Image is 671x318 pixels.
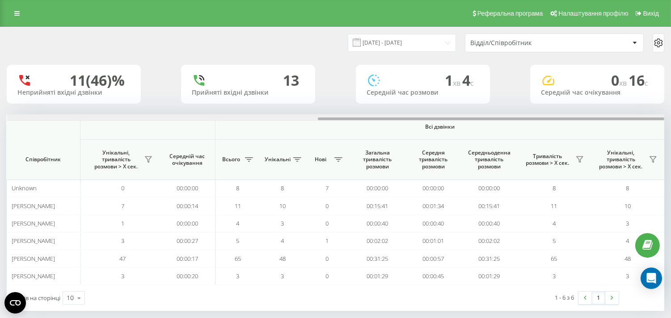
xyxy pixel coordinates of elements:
span: 3 [236,272,240,280]
div: Відділ/Співробітник [470,39,577,47]
div: Прийняті вхідні дзвінки [192,89,304,96]
span: [PERSON_NAME] [12,237,55,245]
span: 7 [121,202,124,210]
span: Реферальна програма [477,10,543,17]
span: Унікальні [265,156,291,163]
span: 3 [121,237,124,245]
a: 1 [592,292,605,304]
span: хв [619,78,629,88]
span: Унікальні, тривалість розмови > Х сек. [595,149,646,170]
td: 00:15:41 [350,197,405,214]
td: 00:00:00 [160,180,215,197]
span: Загальна тривалість розмови [356,149,399,170]
td: 00:00:27 [160,232,215,250]
span: хв [453,78,462,88]
span: 4 [462,71,474,90]
span: [PERSON_NAME] [12,202,55,210]
span: 3 [553,272,556,280]
td: 00:00:45 [405,268,461,285]
span: Рядків на сторінці [11,294,60,302]
span: Нові [309,156,332,163]
td: 00:02:02 [350,232,405,250]
span: 0 [326,272,329,280]
td: 00:02:02 [461,232,517,250]
td: 00:00:00 [350,180,405,197]
span: 8 [553,184,556,192]
span: Унікальні, тривалість розмови > Х сек. [90,149,142,170]
td: 00:00:40 [350,215,405,232]
span: 4 [626,237,629,245]
span: Середня тривалість розмови [412,149,455,170]
span: 65 [235,255,241,263]
div: Open Intercom Messenger [641,268,662,289]
span: 10 [625,202,631,210]
td: 00:00:40 [461,215,517,232]
span: 16 [629,71,648,90]
span: 0 [611,71,629,90]
span: 1 [326,237,329,245]
td: 00:00:17 [160,250,215,267]
span: Тривалість розмови > Х сек. [522,153,573,167]
span: 8 [236,184,240,192]
span: 10 [279,202,286,210]
span: 5 [236,237,240,245]
div: 13 [283,72,299,89]
div: Неприйняті вхідні дзвінки [17,89,130,96]
span: Вихід [643,10,659,17]
span: 1 [121,219,124,227]
span: 4 [236,219,240,227]
td: 00:00:40 [405,215,461,232]
div: 11 (46)% [70,72,125,89]
div: Середній час очікування [541,89,654,96]
span: 48 [279,255,286,263]
td: 00:00:00 [461,180,517,197]
td: 00:15:41 [461,197,517,214]
td: 00:01:29 [461,268,517,285]
span: c [645,78,648,88]
span: 0 [121,184,124,192]
span: 0 [326,202,329,210]
span: [PERSON_NAME] [12,272,55,280]
span: 1 [445,71,462,90]
span: Середній час очікування [166,153,208,167]
td: 00:00:14 [160,197,215,214]
td: 00:00:00 [405,180,461,197]
span: 3 [626,272,629,280]
span: 0 [326,219,329,227]
td: 00:01:01 [405,232,461,250]
span: Всього [220,156,242,163]
span: 4 [281,237,284,245]
span: 3 [121,272,124,280]
span: 8 [626,184,629,192]
span: c [470,78,474,88]
span: 0 [326,255,329,263]
span: 47 [120,255,126,263]
span: Всі дзвінки [242,123,638,130]
td: 00:01:34 [405,197,461,214]
span: Співробітник [14,156,72,163]
span: 5 [553,237,556,245]
span: 4 [553,219,556,227]
span: 65 [551,255,557,263]
span: 7 [326,184,329,192]
span: 11 [235,202,241,210]
td: 00:31:25 [461,250,517,267]
div: Середній час розмови [367,89,479,96]
span: 48 [625,255,631,263]
span: Unknown [12,184,37,192]
span: Налаштування профілю [558,10,628,17]
td: 00:01:29 [350,268,405,285]
div: 10 [67,293,74,302]
span: 11 [551,202,557,210]
td: 00:31:25 [350,250,405,267]
div: 1 - 6 з 6 [555,293,574,302]
span: 3 [626,219,629,227]
td: 00:00:20 [160,268,215,285]
span: 8 [281,184,284,192]
span: [PERSON_NAME] [12,255,55,263]
span: 3 [281,272,284,280]
td: 00:00:57 [405,250,461,267]
span: 3 [281,219,284,227]
span: [PERSON_NAME] [12,219,55,227]
td: 00:00:00 [160,215,215,232]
